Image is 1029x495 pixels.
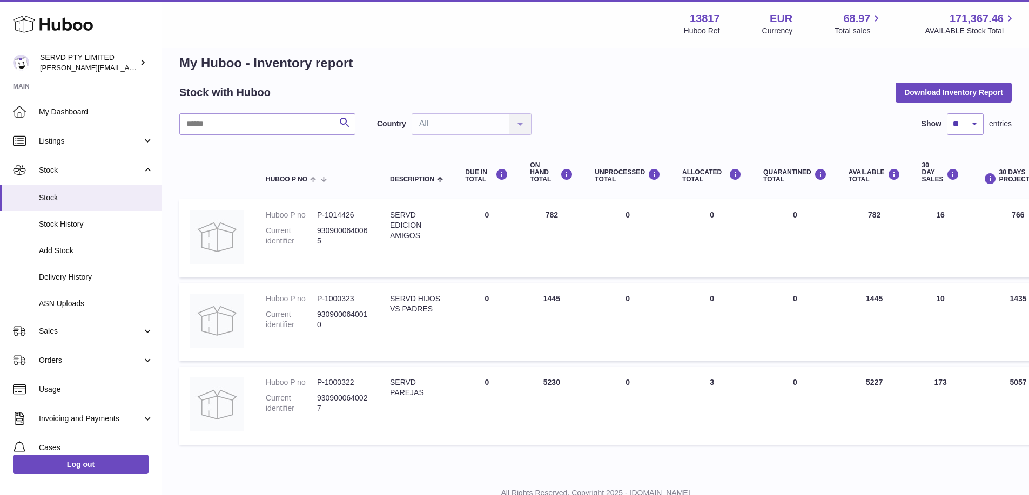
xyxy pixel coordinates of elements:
dt: Current identifier [266,393,317,413]
div: SERVD HIJOS VS PADRES [390,294,443,314]
td: 0 [584,199,671,277]
td: 0 [454,283,519,361]
div: DUE IN TOTAL [465,168,508,183]
span: Sales [39,326,142,336]
span: Huboo P no [266,176,307,183]
span: Description [390,176,434,183]
span: Orders [39,355,142,365]
div: ALLOCATED Total [682,168,742,183]
a: 68.97 Total sales [835,11,883,36]
div: SERVD PTY LIMITED [40,52,137,73]
dd: 9309000640010 [317,309,368,330]
div: QUARANTINED Total [763,168,827,183]
span: Total sales [835,26,883,36]
dt: Current identifier [266,309,317,330]
img: product image [190,377,244,431]
dt: Current identifier [266,226,317,246]
span: Stock [39,165,142,175]
a: Log out [13,455,149,474]
span: AVAILABLE Stock Total [925,26,1016,36]
div: 30 DAY SALES [922,162,959,184]
span: Add Stock [39,246,153,256]
strong: EUR [770,11,792,26]
td: 3 [671,367,752,445]
dd: 9309000640065 [317,226,368,246]
td: 173 [911,367,970,445]
span: 0 [793,378,797,386]
span: Usage [39,384,153,395]
span: 0 [793,294,797,303]
td: 1445 [519,283,584,361]
div: AVAILABLE Total [849,168,900,183]
td: 782 [519,199,584,277]
span: Delivery History [39,272,153,282]
span: entries [989,119,1012,129]
dt: Huboo P no [266,377,317,388]
strong: 13817 [690,11,720,26]
img: greg@servdcards.com [13,55,29,71]
img: product image [190,210,244,264]
td: 0 [454,367,519,445]
div: UNPROCESSED Total [595,168,661,183]
button: Download Inventory Report [896,83,1012,102]
td: 5230 [519,367,584,445]
td: 0 [671,199,752,277]
img: product image [190,294,244,348]
span: 0 [793,211,797,219]
span: ASN Uploads [39,299,153,309]
span: Invoicing and Payments [39,413,142,424]
td: 10 [911,283,970,361]
div: SERVD PAREJAS [390,377,443,398]
dt: Huboo P no [266,294,317,304]
label: Show [922,119,941,129]
div: ON HAND Total [530,162,573,184]
label: Country [377,119,406,129]
dt: Huboo P no [266,210,317,220]
span: Stock History [39,219,153,229]
td: 1445 [838,283,911,361]
h2: Stock with Huboo [179,85,271,100]
td: 782 [838,199,911,277]
dd: 9309000640027 [317,393,368,413]
td: 0 [584,283,671,361]
div: Currency [762,26,793,36]
span: Cases [39,443,153,453]
div: Huboo Ref [684,26,720,36]
div: SERVD EDICION AMIGOS [390,210,443,241]
td: 0 [584,367,671,445]
span: [PERSON_NAME][EMAIL_ADDRESS][DOMAIN_NAME] [40,63,217,72]
h1: My Huboo - Inventory report [179,55,1012,72]
td: 5227 [838,367,911,445]
span: Stock [39,193,153,203]
a: 171,367.46 AVAILABLE Stock Total [925,11,1016,36]
dd: P-1000322 [317,377,368,388]
span: 171,367.46 [950,11,1004,26]
dd: P-1000323 [317,294,368,304]
dd: P-1014426 [317,210,368,220]
span: My Dashboard [39,107,153,117]
td: 0 [671,283,752,361]
span: Listings [39,136,142,146]
span: 68.97 [843,11,870,26]
td: 0 [454,199,519,277]
td: 16 [911,199,970,277]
